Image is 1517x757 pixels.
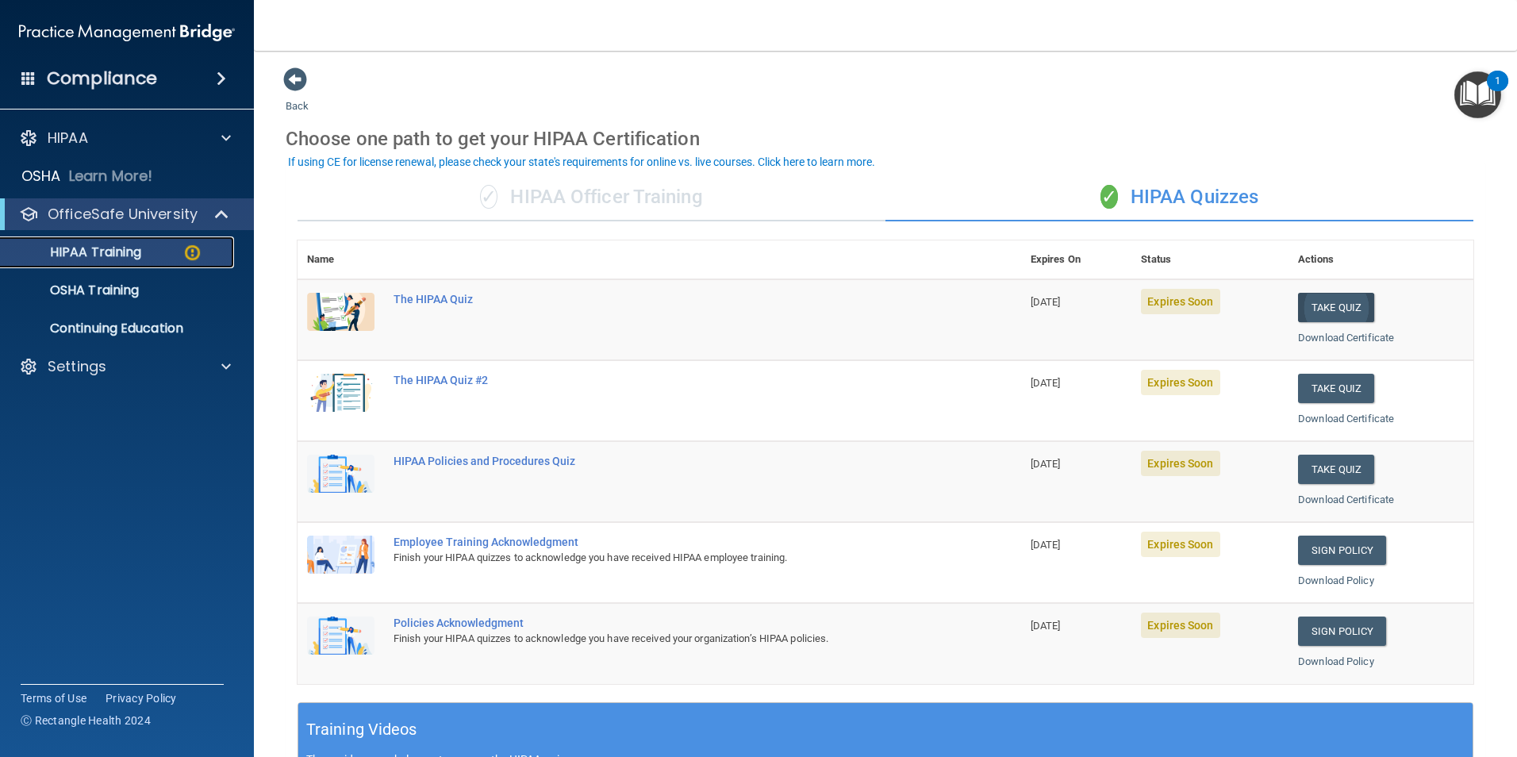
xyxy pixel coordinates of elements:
[394,548,942,567] div: Finish your HIPAA quizzes to acknowledge you have received HIPAA employee training.
[48,205,198,224] p: OfficeSafe University
[394,629,942,648] div: Finish your HIPAA quizzes to acknowledge you have received your organization’s HIPAA policies.
[19,357,231,376] a: Settings
[21,713,151,728] span: Ⓒ Rectangle Health 2024
[480,185,497,209] span: ✓
[288,156,875,167] div: If using CE for license renewal, please check your state's requirements for online vs. live cours...
[47,67,157,90] h4: Compliance
[394,617,942,629] div: Policies Acknowledgment
[1298,617,1386,646] a: Sign Policy
[394,536,942,548] div: Employee Training Acknowledgment
[1100,185,1118,209] span: ✓
[1021,240,1132,279] th: Expires On
[1031,620,1061,632] span: [DATE]
[286,116,1485,162] div: Choose one path to get your HIPAA Certification
[1298,332,1394,344] a: Download Certificate
[1141,370,1219,395] span: Expires Soon
[1298,574,1374,586] a: Download Policy
[1298,374,1374,403] button: Take Quiz
[10,282,139,298] p: OSHA Training
[885,174,1473,221] div: HIPAA Quizzes
[1141,532,1219,557] span: Expires Soon
[19,17,235,48] img: PMB logo
[21,690,86,706] a: Terms of Use
[48,357,106,376] p: Settings
[394,293,942,305] div: The HIPAA Quiz
[1141,613,1219,638] span: Expires Soon
[298,174,885,221] div: HIPAA Officer Training
[182,243,202,263] img: warning-circle.0cc9ac19.png
[1298,413,1394,425] a: Download Certificate
[1298,536,1386,565] a: Sign Policy
[286,154,878,170] button: If using CE for license renewal, please check your state's requirements for online vs. live cours...
[1031,377,1061,389] span: [DATE]
[1298,293,1374,322] button: Take Quiz
[394,374,942,386] div: The HIPAA Quiz #2
[1141,289,1219,314] span: Expires Soon
[306,716,417,744] h5: Training Videos
[1288,240,1473,279] th: Actions
[10,244,141,260] p: HIPAA Training
[1298,494,1394,505] a: Download Certificate
[298,240,384,279] th: Name
[1454,71,1501,118] button: Open Resource Center, 1 new notification
[1298,455,1374,484] button: Take Quiz
[1141,451,1219,476] span: Expires Soon
[19,205,230,224] a: OfficeSafe University
[1131,240,1288,279] th: Status
[394,455,942,467] div: HIPAA Policies and Procedures Quiz
[286,81,309,112] a: Back
[10,321,227,336] p: Continuing Education
[106,690,177,706] a: Privacy Policy
[19,129,231,148] a: HIPAA
[1495,81,1500,102] div: 1
[1031,458,1061,470] span: [DATE]
[1031,539,1061,551] span: [DATE]
[1031,296,1061,308] span: [DATE]
[69,167,153,186] p: Learn More!
[1242,644,1498,708] iframe: Drift Widget Chat Controller
[21,167,61,186] p: OSHA
[48,129,88,148] p: HIPAA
